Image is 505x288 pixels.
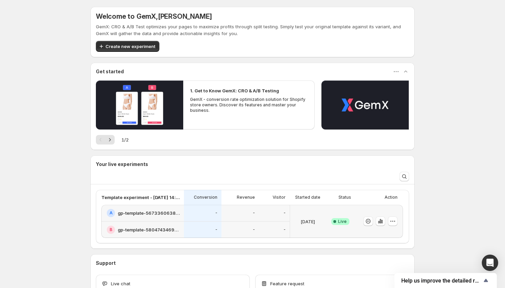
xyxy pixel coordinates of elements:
p: [DATE] [301,218,315,225]
button: Play video [321,80,409,130]
span: Help us improve the detailed report for A/B campaigns [401,277,482,284]
p: GemX - conversion rate optimization solution for Shopify store owners. Discover its features and ... [190,97,307,113]
h2: A [110,210,113,216]
h3: Support [96,260,116,267]
p: Started date [295,195,320,200]
p: - [284,210,286,216]
button: Next [105,135,115,145]
h5: Welcome to GemX [96,12,212,20]
span: Create new experiment [105,43,155,50]
p: - [253,227,255,232]
span: , [PERSON_NAME] [156,12,212,20]
p: Action [385,195,398,200]
button: Show survey - Help us improve the detailed report for A/B campaigns [401,276,490,285]
nav: Pagination [96,135,115,145]
span: Live [338,219,347,224]
p: - [253,210,255,216]
h3: Your live experiments [96,161,148,168]
span: Live chat [111,280,130,287]
p: GemX: CRO & A/B Test optimizes your pages to maximize profits through split testing. Simply test ... [96,23,409,37]
div: Open Intercom Messenger [482,255,498,271]
span: Feature request [270,280,304,287]
span: 1 / 2 [121,136,129,143]
p: - [215,227,217,232]
p: - [215,210,217,216]
h2: gp-template-567336063882757057 [118,210,180,216]
p: Status [338,195,351,200]
h3: Get started [96,68,124,75]
h2: B [110,227,112,232]
p: Template experiment - [DATE] 14:14:21 [101,194,180,201]
p: Visitor [273,195,286,200]
h2: 1. Get to Know GemX: CRO & A/B Testing [190,87,279,94]
p: Conversion [194,195,217,200]
button: Play video [96,80,183,130]
button: Search and filter results [400,172,409,181]
p: - [284,227,286,232]
button: Create new experiment [96,41,159,52]
p: Revenue [237,195,255,200]
h2: gp-template-580474346997285801 [118,226,180,233]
